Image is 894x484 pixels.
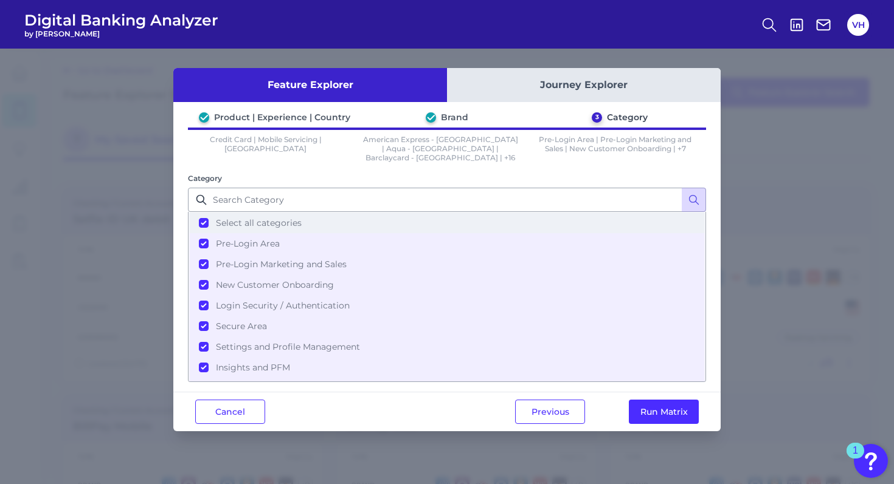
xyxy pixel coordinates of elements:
span: by [PERSON_NAME] [24,29,218,38]
div: 3 [592,112,602,123]
span: Login Security / Authentication [216,300,350,311]
span: Secure Area [216,321,267,332]
button: Alerts [189,378,705,398]
button: VH [847,14,869,36]
div: 1 [853,451,858,466]
p: American Express - [GEOGRAPHIC_DATA] | Aqua - [GEOGRAPHIC_DATA] | Barclaycard - [GEOGRAPHIC_DATA]... [363,135,519,162]
button: Settings and Profile Management [189,336,705,357]
button: New Customer Onboarding [189,274,705,295]
label: Category [188,174,222,183]
span: Digital Banking Analyzer [24,11,218,29]
div: Product | Experience | Country [214,112,350,123]
input: Search Category [188,188,706,212]
span: Pre-Login Marketing and Sales [216,259,347,270]
span: Settings and Profile Management [216,341,360,352]
div: Brand [441,112,468,123]
div: Category [607,112,648,123]
p: Credit Card | Mobile Servicing | [GEOGRAPHIC_DATA] [188,135,344,162]
button: Select all categories [189,213,705,233]
p: Pre-Login Area | Pre-Login Marketing and Sales | New Customer Onboarding | +7 [538,135,693,162]
button: Cancel [195,400,265,424]
button: Insights and PFM [189,357,705,378]
button: Feature Explorer [173,68,447,102]
button: Journey Explorer [447,68,721,102]
span: New Customer Onboarding [216,279,334,290]
span: Select all categories [216,217,302,228]
button: Pre-Login Marketing and Sales [189,254,705,274]
span: Insights and PFM [216,362,290,373]
button: Pre-Login Area [189,233,705,254]
button: Previous [515,400,585,424]
button: Login Security / Authentication [189,295,705,316]
button: Run Matrix [629,400,699,424]
button: Open Resource Center, 1 new notification [854,444,888,478]
span: Pre-Login Area [216,238,280,249]
button: Secure Area [189,316,705,336]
